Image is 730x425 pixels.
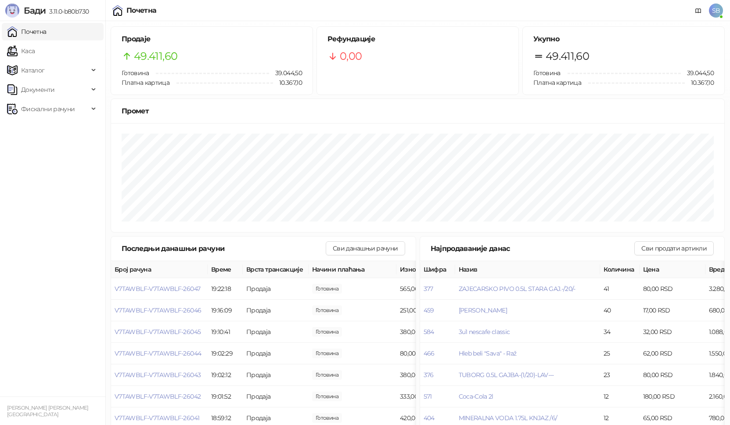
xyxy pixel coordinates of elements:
[243,261,309,278] th: Врста трансакције
[269,68,302,78] span: 39.044,50
[115,349,201,357] button: V7TAWBLF-V7TAWBLF-26044
[122,105,714,116] div: Промет
[111,261,208,278] th: Број рачуна
[424,328,434,336] button: 584
[122,243,326,254] div: Последњи данашњи рачуни
[115,306,201,314] button: V7TAWBLF-V7TAWBLF-26046
[122,69,149,77] span: Готовина
[312,370,342,380] span: 380,00
[424,285,433,293] button: 377
[640,364,705,386] td: 80,00 RSD
[459,349,517,357] button: Hleb beli "Sava" - Raž
[273,78,302,87] span: 10.367,10
[600,343,640,364] td: 25
[424,392,432,400] button: 571
[459,306,507,314] span: [PERSON_NAME]
[115,285,200,293] button: V7TAWBLF-V7TAWBLF-26047
[396,321,462,343] td: 380,00 RSD
[243,343,309,364] td: Продаја
[533,69,561,77] span: Готовина
[640,261,705,278] th: Цена
[459,285,575,293] button: ZAJECARSKO PIVO 0.5L STARA GAJ.-/20/-
[640,300,705,321] td: 17,00 RSD
[459,328,510,336] span: 3u1 nescafe classic
[115,328,201,336] span: V7TAWBLF-V7TAWBLF-26045
[533,79,581,87] span: Платна картица
[208,386,243,407] td: 19:01:52
[424,349,435,357] button: 466
[208,321,243,343] td: 19:10:41
[21,100,75,118] span: Фискални рачуни
[459,392,493,400] button: Coca-Cola 2l
[122,79,169,87] span: Платна картица
[312,349,342,358] span: 80,00
[134,48,177,65] span: 49.411,60
[7,405,89,418] small: [PERSON_NAME] [PERSON_NAME] [GEOGRAPHIC_DATA]
[459,414,557,422] button: MINERALNA VODA 1.75L KNJAZ /6/
[396,300,462,321] td: 251,00 RSD
[243,386,309,407] td: Продаја
[459,371,554,379] button: TUBORG 0.5L GAJBA-(1/20)-LAV---
[424,414,435,422] button: 404
[126,7,157,14] div: Почетна
[600,364,640,386] td: 23
[640,386,705,407] td: 180,00 RSD
[640,343,705,364] td: 62,00 RSD
[21,62,45,79] span: Каталог
[208,278,243,300] td: 19:22:18
[600,321,640,343] td: 34
[326,241,405,255] button: Сви данашњи рачуни
[420,261,455,278] th: Шифра
[312,305,342,315] span: 251,00
[312,413,342,423] span: 420,00
[309,261,396,278] th: Начини плаћања
[243,321,309,343] td: Продаја
[681,68,714,78] span: 39.044,50
[340,48,362,65] span: 0,00
[455,261,600,278] th: Назив
[312,392,342,401] span: 333,00
[21,81,54,98] span: Документи
[5,4,19,18] img: Logo
[208,343,243,364] td: 19:02:29
[208,364,243,386] td: 19:02:12
[115,392,201,400] button: V7TAWBLF-V7TAWBLF-26042
[312,284,342,294] span: 565,00
[243,278,309,300] td: Продаја
[546,48,589,65] span: 49.411,60
[396,386,462,407] td: 333,00 RSD
[122,34,302,44] h5: Продаје
[24,5,46,16] span: Бади
[709,4,723,18] span: SB
[396,261,462,278] th: Износ
[396,278,462,300] td: 565,00 RSD
[634,241,714,255] button: Сви продати артикли
[640,321,705,343] td: 32,00 RSD
[396,343,462,364] td: 80,00 RSD
[396,364,462,386] td: 380,00 RSD
[327,34,508,44] h5: Рефундације
[600,278,640,300] td: 41
[312,327,342,337] span: 380,00
[115,414,199,422] button: V7TAWBLF-V7TAWBLF-26041
[243,300,309,321] td: Продаја
[424,371,434,379] button: 376
[600,386,640,407] td: 12
[685,78,714,87] span: 10.367,10
[243,364,309,386] td: Продаја
[46,7,89,15] span: 3.11.0-b80b730
[7,42,35,60] a: Каса
[115,371,201,379] button: V7TAWBLF-V7TAWBLF-26043
[431,243,635,254] div: Најпродаваније данас
[600,261,640,278] th: Количина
